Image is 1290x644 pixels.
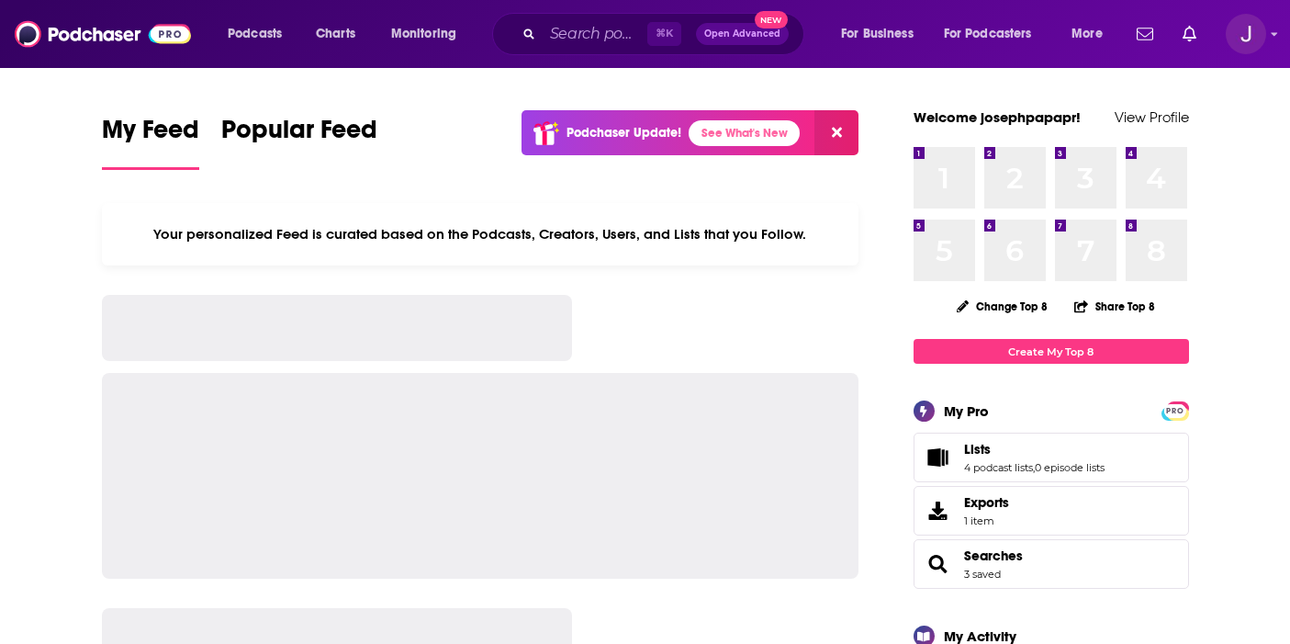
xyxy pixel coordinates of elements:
[964,568,1001,581] a: 3 saved
[914,339,1189,364] a: Create My Top 8
[391,21,456,47] span: Monitoring
[378,19,480,49] button: open menu
[841,21,914,47] span: For Business
[920,445,957,470] a: Lists
[920,498,957,524] span: Exports
[1164,404,1186,418] span: PRO
[1175,18,1204,50] a: Show notifications dropdown
[914,486,1189,536] a: Exports
[647,22,681,46] span: ⌘ K
[944,21,1032,47] span: For Podcasters
[1115,108,1189,126] a: View Profile
[102,114,199,170] a: My Feed
[1073,288,1156,324] button: Share Top 8
[1033,461,1035,474] span: ,
[1129,18,1161,50] a: Show notifications dropdown
[696,23,789,45] button: Open AdvancedNew
[1226,14,1266,54] span: Logged in as josephpapapr
[228,21,282,47] span: Podcasts
[304,19,366,49] a: Charts
[221,114,377,156] span: Popular Feed
[914,539,1189,589] span: Searches
[964,461,1033,474] a: 4 podcast lists
[964,494,1009,511] span: Exports
[316,21,355,47] span: Charts
[221,114,377,170] a: Popular Feed
[1226,14,1266,54] button: Show profile menu
[964,441,991,458] span: Lists
[689,120,800,146] a: See What's New
[914,433,1189,482] span: Lists
[215,19,306,49] button: open menu
[102,114,199,156] span: My Feed
[1164,403,1186,417] a: PRO
[828,19,937,49] button: open menu
[964,514,1009,527] span: 1 item
[704,29,780,39] span: Open Advanced
[964,548,1023,564] a: Searches
[946,295,1060,318] button: Change Top 8
[15,17,191,51] img: Podchaser - Follow, Share and Rate Podcasts
[964,441,1105,458] a: Lists
[944,402,989,420] div: My Pro
[755,11,788,28] span: New
[1059,19,1126,49] button: open menu
[914,108,1081,126] a: Welcome josephpapapr!
[932,19,1059,49] button: open menu
[543,19,647,49] input: Search podcasts, credits, & more...
[566,125,681,141] p: Podchaser Update!
[920,551,957,577] a: Searches
[1071,21,1103,47] span: More
[1035,461,1105,474] a: 0 episode lists
[1226,14,1266,54] img: User Profile
[102,203,859,266] div: Your personalized Feed is curated based on the Podcasts, Creators, Users, and Lists that you Follow.
[510,13,822,55] div: Search podcasts, credits, & more...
